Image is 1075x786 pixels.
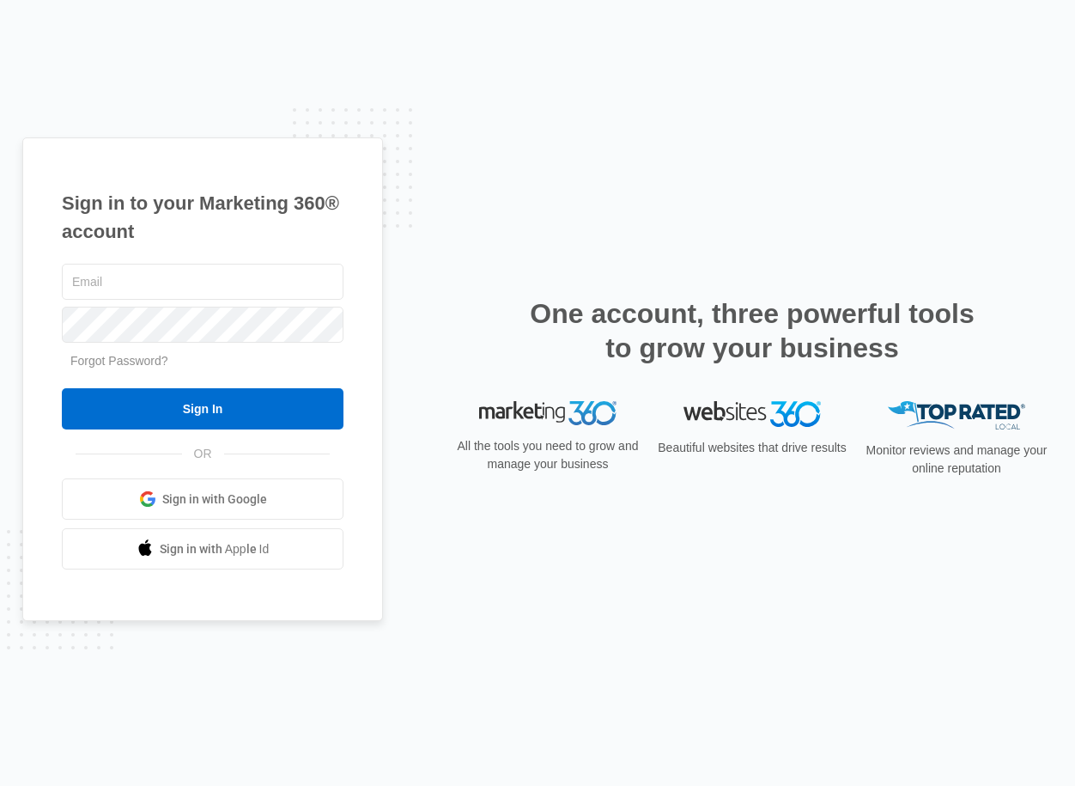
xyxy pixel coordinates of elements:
[182,445,224,463] span: OR
[160,540,270,558] span: Sign in with Apple Id
[860,442,1053,478] p: Monitor reviews and manage your online reputation
[70,354,168,368] a: Forgot Password?
[452,437,644,473] p: All the tools you need to grow and manage your business
[62,264,343,300] input: Email
[525,296,980,365] h2: One account, three powerful tools to grow your business
[162,490,267,509] span: Sign in with Google
[683,401,821,426] img: Websites 360
[62,189,343,246] h1: Sign in to your Marketing 360® account
[888,401,1025,430] img: Top Rated Local
[62,388,343,430] input: Sign In
[479,401,616,425] img: Marketing 360
[62,478,343,520] a: Sign in with Google
[656,439,848,457] p: Beautiful websites that drive results
[62,528,343,570] a: Sign in with Apple Id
